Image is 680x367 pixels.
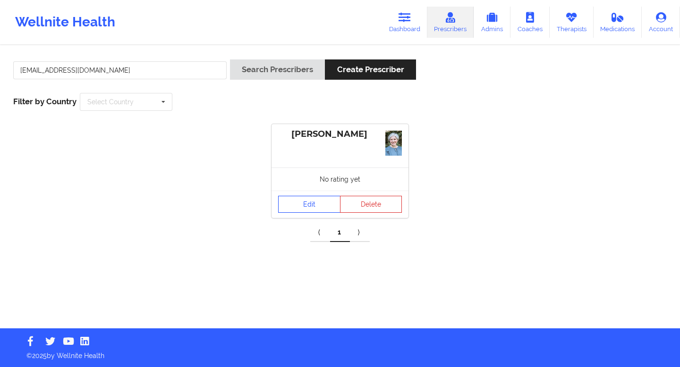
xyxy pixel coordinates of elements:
[510,7,550,38] a: Coaches
[325,59,416,80] button: Create Prescriber
[550,7,594,38] a: Therapists
[385,131,402,156] img: a35e59f4-5667-4987-ba8f-ee9f518e440c_My_photo_.jpg
[87,99,134,105] div: Select Country
[382,7,427,38] a: Dashboard
[13,61,227,79] input: Search Keywords
[330,223,350,242] a: 1
[13,97,76,106] span: Filter by Country
[642,7,680,38] a: Account
[278,129,402,140] div: [PERSON_NAME]
[310,223,330,242] a: Previous item
[310,223,370,242] div: Pagination Navigation
[20,344,660,360] p: © 2025 by Wellnite Health
[230,59,325,80] button: Search Prescribers
[340,196,402,213] button: Delete
[278,196,340,213] a: Edit
[272,167,408,191] div: No rating yet
[474,7,510,38] a: Admins
[594,7,642,38] a: Medications
[427,7,474,38] a: Prescribers
[350,223,370,242] a: Next item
